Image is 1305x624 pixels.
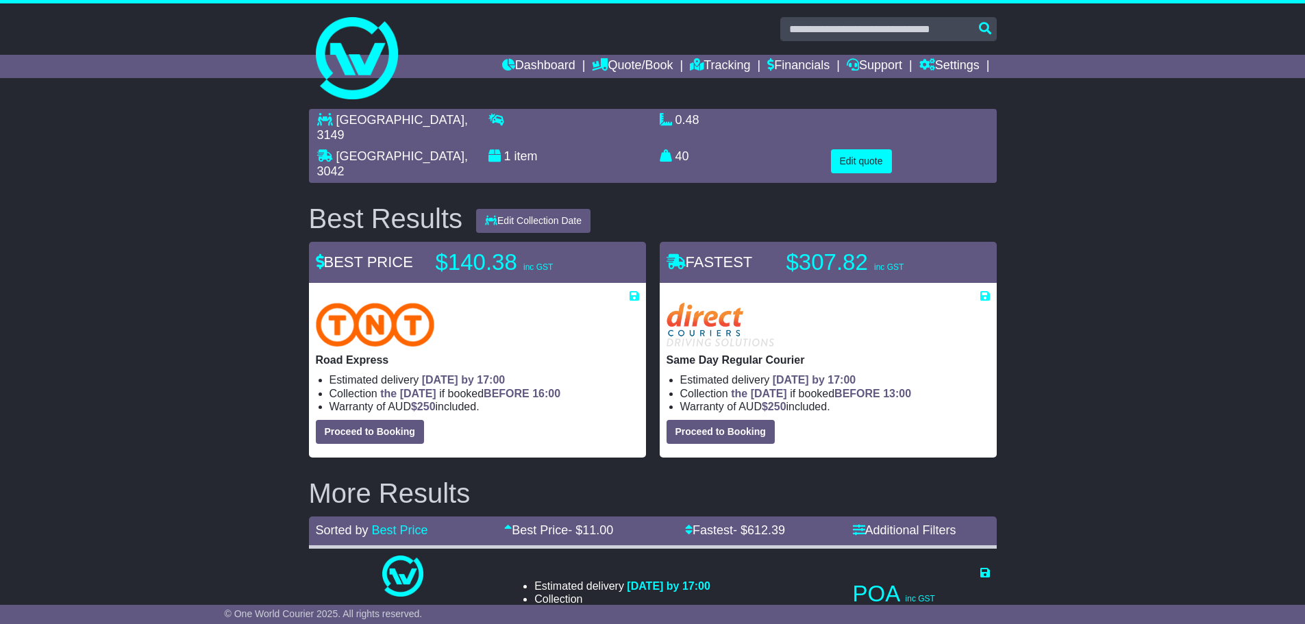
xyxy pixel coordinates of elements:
[834,388,880,399] span: BEFORE
[853,580,990,608] p: POA
[380,388,560,399] span: if booked
[316,523,369,537] span: Sorted by
[316,303,435,347] img: TNT Domestic: Road Express
[690,55,750,78] a: Tracking
[316,253,413,271] span: BEST PRICE
[504,149,511,163] span: 1
[627,580,710,592] span: [DATE] by 17:00
[847,55,902,78] a: Support
[731,388,786,399] span: the [DATE]
[731,388,911,399] span: if booked
[667,353,990,366] p: Same Day Regular Courier
[484,388,530,399] span: BEFORE
[504,523,613,537] a: Best Price- $11.00
[919,55,980,78] a: Settings
[411,401,436,412] span: $
[874,262,904,272] span: inc GST
[372,523,428,537] a: Best Price
[534,579,710,592] li: Estimated delivery
[685,523,785,537] a: Fastest- $612.39
[330,373,639,386] li: Estimated delivery
[747,523,785,537] span: 612.39
[382,556,423,597] img: One World Courier: Same Day Nationwide(quotes take 0.5-1 hour)
[336,149,464,163] span: [GEOGRAPHIC_DATA]
[302,203,470,234] div: Best Results
[317,149,468,178] span: , 3042
[336,113,464,127] span: [GEOGRAPHIC_DATA]
[568,523,613,537] span: - $
[316,420,424,444] button: Proceed to Booking
[906,594,935,603] span: inc GST
[330,400,639,413] li: Warranty of AUD included.
[309,478,997,508] h2: More Results
[317,113,468,142] span: , 3149
[675,149,689,163] span: 40
[582,523,613,537] span: 11.00
[786,249,958,276] p: $307.82
[680,387,990,400] li: Collection
[667,253,753,271] span: FASTEST
[476,209,591,233] button: Edit Collection Date
[768,401,786,412] span: 250
[680,373,990,386] li: Estimated delivery
[534,592,710,606] li: Collection
[436,249,607,276] p: $140.38
[380,388,436,399] span: the [DATE]
[316,353,639,366] p: Road Express
[853,523,956,537] a: Additional Filters
[422,374,506,386] span: [DATE] by 17:00
[502,55,575,78] a: Dashboard
[883,388,911,399] span: 13:00
[523,262,553,272] span: inc GST
[225,608,423,619] span: © One World Courier 2025. All rights reserved.
[514,149,538,163] span: item
[592,55,673,78] a: Quote/Book
[831,149,892,173] button: Edit quote
[773,374,856,386] span: [DATE] by 17:00
[417,401,436,412] span: 250
[330,387,639,400] li: Collection
[532,388,560,399] span: 16:00
[680,400,990,413] li: Warranty of AUD included.
[675,113,699,127] span: 0.48
[733,523,785,537] span: - $
[767,55,830,78] a: Financials
[762,401,786,412] span: $
[667,303,774,347] img: Direct: Same Day Regular Courier
[667,420,775,444] button: Proceed to Booking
